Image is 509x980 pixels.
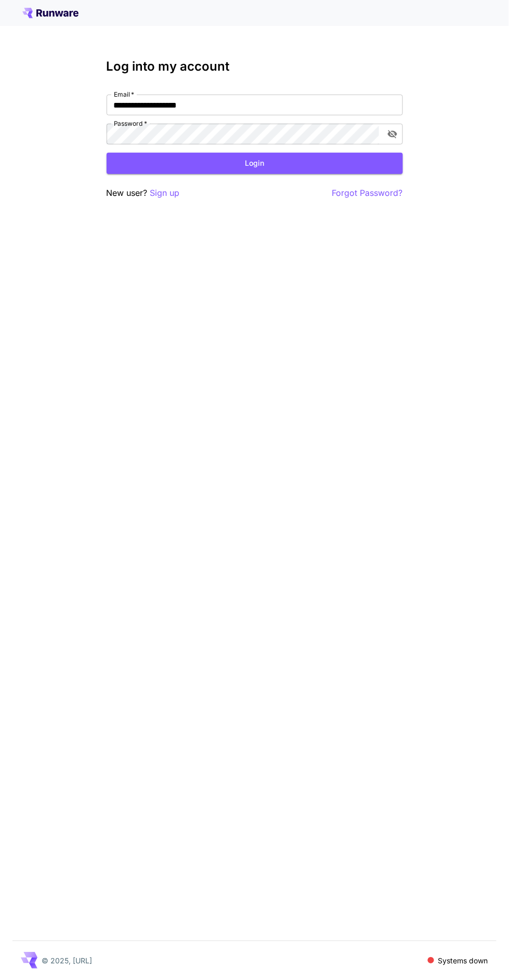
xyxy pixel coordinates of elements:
button: toggle password visibility [383,125,402,143]
h3: Log into my account [107,59,403,74]
p: © 2025, [URL] [42,956,92,966]
p: Systems down [438,956,488,966]
label: Email [114,90,134,99]
p: New user? [107,187,180,200]
button: Login [107,153,403,174]
label: Password [114,119,147,128]
button: Forgot Password? [332,187,403,200]
button: Sign up [150,187,180,200]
